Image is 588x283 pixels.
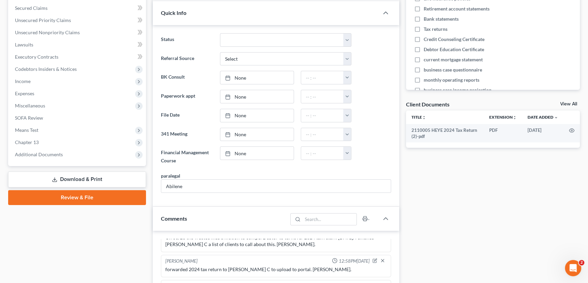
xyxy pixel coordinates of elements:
[220,109,293,122] a: None
[165,258,198,265] div: [PERSON_NAME]
[15,139,39,145] span: Chapter 13
[301,109,344,122] input: -- : --
[15,66,77,72] span: Codebtors Insiders & Notices
[424,66,482,73] span: business case questionnaire
[15,103,45,108] span: Miscellaneous
[220,90,293,103] a: None
[158,109,217,122] label: File Date
[513,116,517,120] i: unfold_more
[158,52,217,66] label: Referral Source
[424,16,459,22] span: Bank statements
[484,124,522,143] td: PDF
[554,116,558,120] i: expand_more
[220,71,293,84] a: None
[165,234,387,248] div: On 06/26 the Trustee filed a motion to compel Debtor to turnover 2024 tax return [DATE]. I emaile...
[161,9,186,16] span: Quick Info
[15,54,58,60] span: Executory Contracts
[339,258,370,264] span: 12:58PM[DATE]
[10,2,146,14] a: Secured Claims
[15,115,43,121] span: SOFA Review
[165,266,387,273] div: forwarded 2024 tax return to [PERSON_NAME] C to upload to portal. [PERSON_NAME].
[301,147,344,160] input: -- : --
[8,190,146,205] a: Review & File
[489,115,517,120] a: Extensionunfold_more
[15,151,63,157] span: Additional Documents
[424,87,492,94] span: business case income projection
[560,102,577,106] a: View All
[411,115,426,120] a: Titleunfold_more
[301,128,344,141] input: -- : --
[302,214,356,225] input: Search...
[10,51,146,63] a: Executory Contracts
[15,90,34,96] span: Expenses
[15,29,80,35] span: Unsecured Nonpriority Claims
[15,127,38,133] span: Means Test
[158,128,217,141] label: 341 Meeting
[8,171,146,187] a: Download & Print
[15,78,31,84] span: Income
[406,124,484,143] td: 2110005 HEYE 2024 Tax Return (2)-pdf
[528,115,558,120] a: Date Added expand_more
[158,33,217,47] label: Status
[158,71,217,84] label: BK Consult
[10,112,146,124] a: SOFA Review
[158,146,217,167] label: Financial Management Course
[522,124,564,143] td: [DATE]
[301,90,344,103] input: -- : --
[15,5,48,11] span: Secured Claims
[406,101,449,108] div: Client Documents
[10,14,146,26] a: Unsecured Priority Claims
[220,128,293,141] a: None
[10,26,146,39] a: Unsecured Nonpriority Claims
[161,172,180,179] div: paralegal
[15,42,33,47] span: Lawsuits
[579,260,584,265] span: 2
[424,26,447,33] span: Tax returns
[10,39,146,51] a: Lawsuits
[301,71,344,84] input: -- : --
[161,215,187,222] span: Comments
[424,77,479,83] span: monthly operating reports
[424,5,490,12] span: Retirement account statements
[424,46,484,53] span: Debtor Education Certificate
[220,147,293,160] a: None
[158,90,217,103] label: Paperwork appt
[565,260,581,276] iframe: Intercom live chat
[424,36,484,43] span: Credit Counseling Certificate
[424,56,483,63] span: current mortgage statement
[15,17,71,23] span: Unsecured Priority Claims
[161,180,391,193] input: --
[422,116,426,120] i: unfold_more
